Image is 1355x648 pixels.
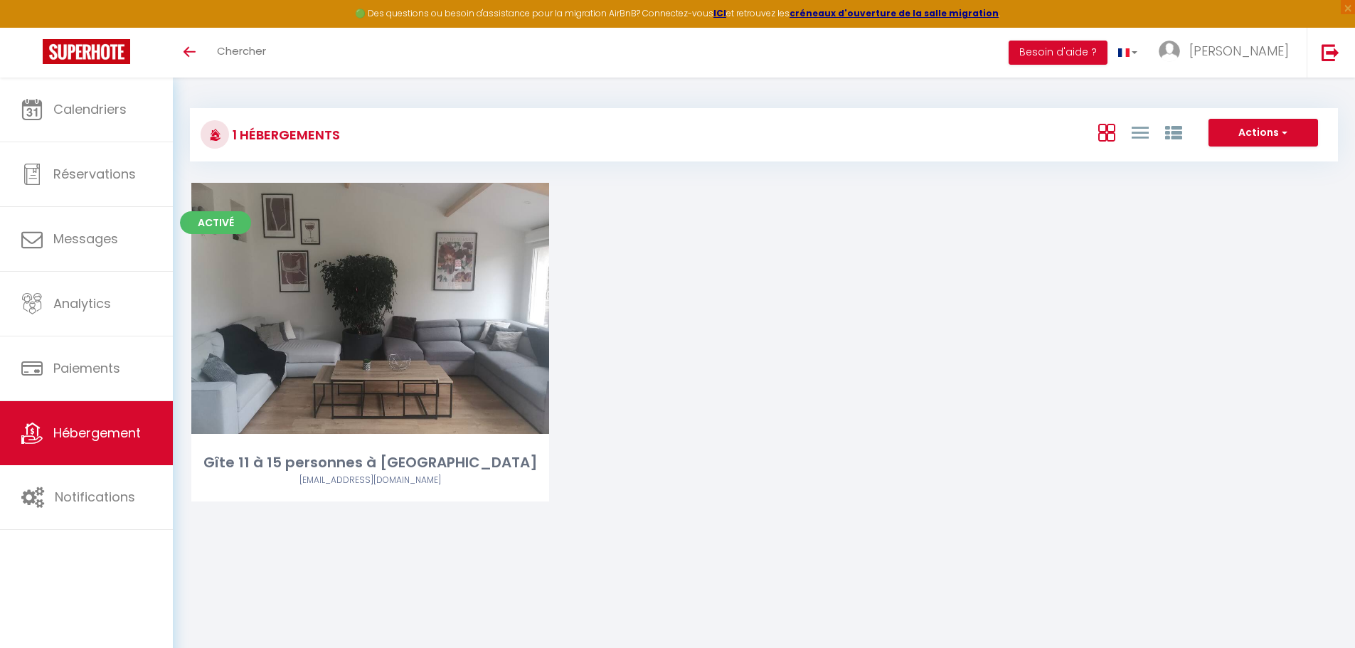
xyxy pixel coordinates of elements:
a: Vue par Groupe [1165,120,1182,144]
a: Vue en Box [1098,120,1115,144]
span: Analytics [53,294,111,312]
img: logout [1322,43,1339,61]
button: Actions [1208,119,1318,147]
img: ... [1159,41,1180,62]
a: Vue en Liste [1132,120,1149,144]
span: [PERSON_NAME] [1189,42,1289,60]
span: Calendriers [53,100,127,118]
span: Activé [180,211,251,234]
span: Hébergement [53,424,141,442]
div: Gîte 11 à 15 personnes à [GEOGRAPHIC_DATA] [191,452,549,474]
span: Chercher [217,43,266,58]
h3: 1 Hébergements [229,119,340,151]
img: Super Booking [43,39,130,64]
a: Chercher [206,28,277,78]
span: Notifications [55,488,135,506]
span: Paiements [53,359,120,377]
a: ICI [713,7,726,19]
span: Messages [53,230,118,248]
a: ... [PERSON_NAME] [1148,28,1307,78]
a: créneaux d'ouverture de la salle migration [790,7,999,19]
span: Réservations [53,165,136,183]
div: Airbnb [191,474,549,487]
button: Besoin d'aide ? [1009,41,1107,65]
